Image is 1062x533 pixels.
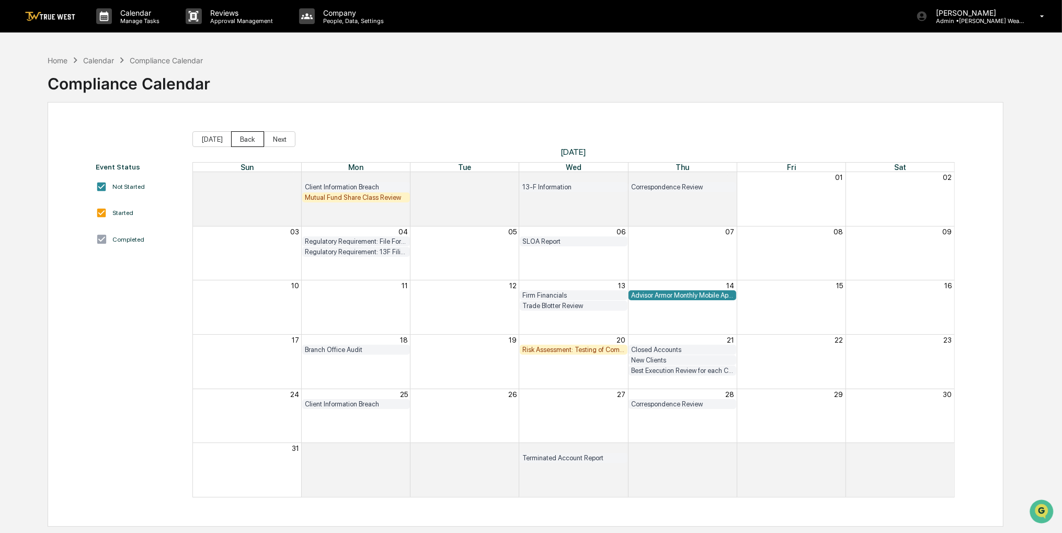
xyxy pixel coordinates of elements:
[631,183,734,191] div: Correspondence Review
[87,142,90,150] span: •
[835,444,843,452] button: 05
[727,173,734,182] button: 31
[726,281,734,290] button: 14
[178,83,190,95] button: Start new chat
[48,56,67,65] div: Home
[290,228,299,236] button: 03
[1029,498,1057,527] iframe: Open customer support
[399,173,408,182] button: 28
[192,147,955,157] span: [DATE]
[112,183,145,190] div: Not Started
[943,336,952,344] button: 23
[727,336,734,344] button: 21
[616,173,625,182] button: 30
[943,390,952,399] button: 30
[836,281,843,290] button: 15
[509,281,517,290] button: 12
[943,444,952,452] button: 06
[928,8,1025,17] p: [PERSON_NAME]
[47,80,172,90] div: Start new chat
[305,346,407,354] div: Branch Office Audit
[291,281,299,290] button: 10
[509,336,517,344] button: 19
[522,346,625,354] div: Risk Assessment: Testing of Compliance Program
[93,142,114,150] span: [DATE]
[631,400,734,408] div: Correspondence Review
[787,163,796,172] span: Fri
[631,356,734,364] div: New Clients
[130,56,203,65] div: Compliance Calendar
[522,454,625,462] div: Terminated Account Report
[21,205,66,216] span: Data Lookup
[202,8,278,17] p: Reviews
[86,185,130,196] span: Attestations
[522,183,625,191] div: 13-F Information
[943,173,952,182] button: 02
[522,302,625,310] div: Trade Blotter Review
[74,230,127,239] a: Powered byPylon
[10,186,19,195] div: 🖐️
[192,162,955,497] div: Month View
[305,194,407,201] div: Mutual Fund Share Class Review
[32,142,85,150] span: [PERSON_NAME]
[22,80,41,98] img: 8933085812038_c878075ebb4cc5468115_72.jpg
[21,185,67,196] span: Preclearance
[400,444,408,452] button: 01
[833,228,843,236] button: 08
[835,173,843,182] button: 01
[944,281,952,290] button: 16
[96,163,181,171] div: Event Status
[522,237,625,245] div: SLOA Report
[72,181,134,200] a: 🗄️Attestations
[241,163,254,172] span: Sun
[616,228,625,236] button: 06
[291,173,299,182] button: 27
[631,367,734,375] div: Best Execution Review for each Custodian
[508,173,517,182] button: 29
[894,163,906,172] span: Sat
[10,116,70,124] div: Past conversations
[508,390,517,399] button: 26
[10,206,19,214] div: 🔎
[47,90,144,98] div: We're available if you need us!
[48,66,210,93] div: Compliance Calendar
[290,390,299,399] button: 24
[835,336,843,344] button: 22
[231,131,264,147] button: Back
[305,248,407,256] div: Regulatory Requirement: 13F Filings DUE
[725,444,734,452] button: 04
[631,346,734,354] div: Closed Accounts
[10,132,27,149] img: Sigrid Alegria
[616,336,625,344] button: 20
[112,236,144,243] div: Completed
[725,228,734,236] button: 07
[566,163,581,172] span: Wed
[264,131,295,147] button: Next
[617,390,625,399] button: 27
[942,228,952,236] button: 09
[10,21,190,38] p: How can we help?
[292,336,299,344] button: 17
[618,281,625,290] button: 13
[305,400,407,408] div: Client Information Breach
[305,183,407,191] div: Client Information Breach
[348,163,363,172] span: Mon
[25,12,75,21] img: logo
[725,390,734,399] button: 28
[400,390,408,399] button: 25
[305,237,407,245] div: Regulatory Requirement: File Form N-PX (Annual 13F Filers only)
[400,336,408,344] button: 18
[83,56,114,65] div: Calendar
[458,163,471,172] span: Tue
[402,281,408,290] button: 11
[508,444,517,452] button: 02
[522,291,625,299] div: Firm Financials
[315,8,389,17] p: Company
[6,201,70,220] a: 🔎Data Lookup
[315,17,389,25] p: People, Data, Settings
[508,228,517,236] button: 05
[616,444,625,452] button: 03
[928,17,1025,25] p: Admin • [PERSON_NAME] Wealth
[112,8,165,17] p: Calendar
